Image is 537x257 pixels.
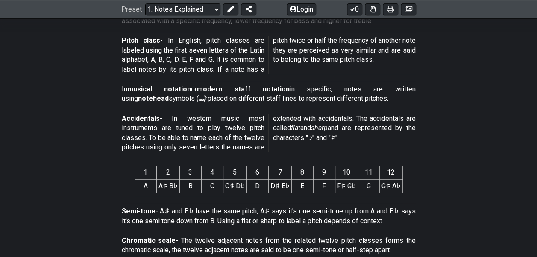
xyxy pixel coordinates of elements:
strong: Chromatic scale [122,237,176,245]
strong: Pitch class [122,36,161,44]
button: Edit Preset [223,3,238,15]
p: - In western music most instruments are tuned to play twelve pitch classes. To be able to name ea... [122,114,416,152]
th: 5 [223,166,246,179]
td: A [135,179,156,193]
em: sharp [311,124,328,132]
td: B [179,179,201,193]
select: Preset [145,3,220,15]
button: 0 [347,3,362,15]
td: D♯ E♭ [268,179,291,193]
strong: Accidentals [122,114,160,123]
p: - A♯ and B♭ have the same pitch, A♯ says it's one semi-tone up from A and B♭ says it's one semi t... [122,207,416,226]
p: In or in specific, notes are written using symbols (𝅝 𝅗𝅥 𝅘𝅥 𝅘𝅥𝅮) placed on different staff lines to r... [122,85,416,104]
td: G [358,179,379,193]
td: F [313,179,335,193]
strong: musical notation [127,85,191,93]
p: - In English, pitch classes are labeled using the first seven letters of the Latin alphabet, A, B... [122,36,416,74]
button: Create image [401,3,416,15]
td: C [201,179,223,193]
strong: notehead [138,94,169,102]
th: 7 [268,166,291,179]
button: Toggle Dexterity for all fretkits [365,3,380,15]
th: 1 [135,166,156,179]
th: 4 [201,166,223,179]
td: E [291,179,313,193]
td: A♯ B♭ [156,179,179,193]
span: Preset [121,6,142,14]
th: 3 [179,166,201,179]
td: C♯ D♭ [223,179,246,193]
th: 11 [358,166,379,179]
td: F♯ G♭ [335,179,358,193]
th: 12 [379,166,402,179]
th: 2 [156,166,179,179]
th: 10 [335,166,358,179]
th: 6 [246,166,268,179]
p: - The twelve adjacent notes from the related twelve pitch classes forms the chromatic scale, the ... [122,236,416,255]
td: D [246,179,268,193]
button: Share Preset [241,3,256,15]
strong: Semi-tone [122,207,156,215]
em: flat [291,124,300,132]
th: 9 [313,166,335,179]
strong: modern staff notation [197,85,290,93]
button: Login [287,3,316,15]
button: Print [383,3,398,15]
td: G♯ A♭ [379,179,402,193]
th: 8 [291,166,313,179]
